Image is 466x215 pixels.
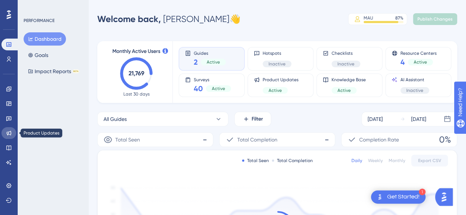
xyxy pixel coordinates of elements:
[337,61,354,67] span: Inactive
[207,59,220,65] span: Active
[400,57,405,67] span: 4
[203,134,207,146] span: -
[375,193,384,201] img: launcher-image-alternative-text
[263,77,298,83] span: Product Updates
[400,77,429,83] span: AI Assistant
[439,134,451,146] span: 0%
[419,189,425,195] div: 1
[269,87,282,93] span: Active
[400,50,437,55] span: Resource Centers
[194,77,231,82] span: Surveys
[252,115,263,123] span: Filter
[112,47,160,56] span: Monthly Active Users
[337,87,351,93] span: Active
[417,16,453,22] span: Publish Changes
[115,135,140,144] span: Total Seen
[359,135,399,144] span: Completion Rate
[368,158,383,164] div: Weekly
[395,15,403,21] div: 87 %
[97,112,228,126] button: All Guides
[242,158,269,164] div: Total Seen
[263,50,291,56] span: Hotspots
[24,49,53,62] button: Goals
[364,15,373,21] div: MAU
[194,57,198,67] span: 2
[194,83,203,94] span: 40
[73,69,79,73] div: BETA
[24,32,66,46] button: Dashboard
[269,61,285,67] span: Inactive
[17,2,46,11] span: Need Help?
[237,135,277,144] span: Total Completion
[24,65,84,78] button: Impact ReportsBETA
[371,190,425,204] div: Open Get Started! checklist, remaining modules: 1
[194,50,226,55] span: Guides
[413,13,457,25] button: Publish Changes
[368,115,383,123] div: [DATE]
[129,70,144,77] text: 21,769
[411,155,448,166] button: Export CSV
[332,50,360,56] span: Checklists
[123,91,150,97] span: Last 30 days
[97,13,241,25] div: [PERSON_NAME] 👋
[104,115,127,123] span: All Guides
[325,134,329,146] span: -
[351,158,362,164] div: Daily
[418,158,441,164] span: Export CSV
[387,193,420,201] div: Get Started!
[332,77,366,83] span: Knowledge Base
[272,158,313,164] div: Total Completion
[406,87,423,93] span: Inactive
[24,18,55,24] div: PERFORMANCE
[414,59,427,65] span: Active
[212,86,225,92] span: Active
[435,186,457,208] iframe: UserGuiding AI Assistant Launcher
[411,115,426,123] div: [DATE]
[234,112,271,126] button: Filter
[97,14,161,24] span: Welcome back,
[389,158,405,164] div: Monthly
